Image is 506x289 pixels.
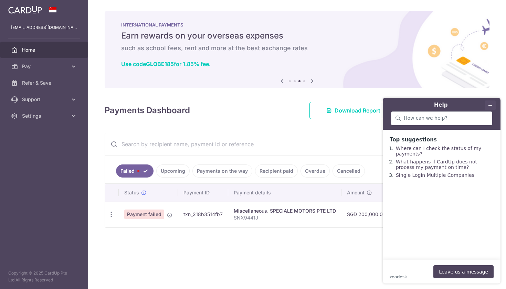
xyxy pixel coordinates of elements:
span: Pay [22,63,67,70]
img: CardUp [8,6,42,14]
b: GLOBE185 [146,61,174,67]
span: Amount [347,189,365,196]
span: Payment failed [124,210,164,219]
a: Download Report [309,102,397,119]
a: Recipient paid [255,164,298,178]
th: Payment ID [178,184,228,202]
span: Status [124,189,139,196]
p: SNX9441J [234,214,336,221]
td: SGD 200,000.00 [341,202,391,227]
a: Upcoming [156,164,190,178]
h4: Payments Dashboard [105,104,190,117]
td: txn_218b3514fb7 [178,202,228,227]
span: Home [22,46,67,53]
span: Settings [22,113,67,119]
h5: Earn rewards on your overseas expenses [121,30,473,41]
p: INTERNATIONAL PAYMENTS [121,22,473,28]
a: Overdue [301,164,330,178]
span: Support [22,96,67,103]
p: [EMAIL_ADDRESS][DOMAIN_NAME] [11,24,77,31]
a: Payments on the way [192,164,252,178]
input: Search by recipient name, payment id or reference [105,133,473,155]
a: Cancelled [333,164,365,178]
th: Payment details [228,184,341,202]
iframe: Find more information here [377,92,506,289]
span: Refer & Save [22,79,67,86]
h6: such as school fees, rent and more at the best exchange rates [121,44,473,52]
img: International Payment Banner [105,11,489,88]
div: Miscellaneous. SPECIALE MOTORS PTE LTD [234,207,336,214]
span: Download Report [335,106,380,115]
a: Failed [116,164,154,178]
span: Help [16,5,30,11]
a: Use codeGLOBE185for 1.85% fee. [121,61,211,67]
